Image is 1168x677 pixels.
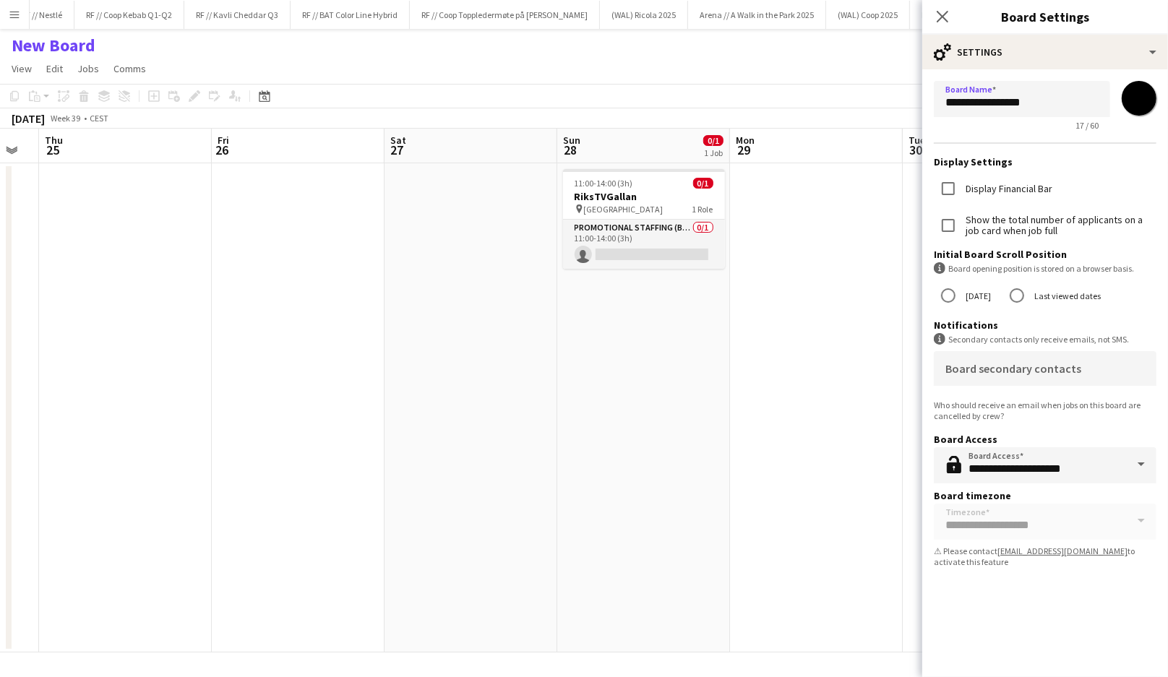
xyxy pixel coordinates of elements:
[291,1,410,29] button: RF // BAT Color Line Hybrid
[390,134,406,147] span: Sat
[575,178,633,189] span: 11:00-14:00 (3h)
[909,134,925,147] span: Tue
[113,62,146,75] span: Comms
[1031,285,1101,307] label: Last viewed dates
[736,134,755,147] span: Mon
[963,285,991,307] label: [DATE]
[388,142,406,158] span: 27
[12,111,45,126] div: [DATE]
[922,7,1168,26] h3: Board Settings
[410,1,600,29] button: RF // Coop Toppledermøte på [PERSON_NAME]
[688,1,826,29] button: Arena // A Walk in the Park 2025
[40,59,69,78] a: Edit
[6,59,38,78] a: View
[12,35,95,56] h1: New Board
[561,142,580,158] span: 28
[734,142,755,158] span: 29
[108,59,152,78] a: Comms
[563,220,725,269] app-card-role: Promotional Staffing (Brand Ambassadors)0/111:00-14:00 (3h)
[693,178,713,189] span: 0/1
[934,248,1156,261] h3: Initial Board Scroll Position
[43,142,63,158] span: 25
[12,62,32,75] span: View
[963,215,1156,236] label: Show the total number of applicants on a job card when job full
[563,134,580,147] span: Sun
[48,113,84,124] span: Week 39
[934,400,1156,421] div: Who should receive an email when jobs on this board are cancelled by crew?
[45,134,63,147] span: Thu
[963,184,1052,194] label: Display Financial Bar
[997,546,1128,556] a: [EMAIL_ADDRESS][DOMAIN_NAME]
[90,113,108,124] div: CEST
[600,1,688,29] button: (WAL) Ricola 2025
[704,147,723,158] div: 1 Job
[584,204,664,215] span: [GEOGRAPHIC_DATA]
[215,142,229,158] span: 26
[934,319,1156,332] h3: Notifications
[934,489,1156,502] h3: Board timezone
[703,135,723,146] span: 0/1
[934,262,1156,275] div: Board opening position is stored on a browser basis.
[826,1,910,29] button: (WAL) Coop 2025
[922,35,1168,69] div: Settings
[563,190,725,203] h3: RiksTVGallan
[77,62,99,75] span: Jobs
[945,361,1081,376] mat-label: Board secondary contacts
[906,142,925,158] span: 30
[10,1,74,29] button: RF // Nestlé
[74,1,184,29] button: RF // Coop Kebab Q1-Q2
[934,433,1156,446] h3: Board Access
[1064,120,1110,131] span: 17 / 60
[72,59,105,78] a: Jobs
[934,333,1156,345] div: Secondary contacts only receive emails, not SMS.
[184,1,291,29] button: RF // Kavli Cheddar Q3
[563,169,725,269] app-job-card: 11:00-14:00 (3h)0/1RiksTVGallan [GEOGRAPHIC_DATA]1 RolePromotional Staffing (Brand Ambassadors)0/...
[46,62,63,75] span: Edit
[218,134,229,147] span: Fri
[692,204,713,215] span: 1 Role
[934,155,1156,168] h3: Display Settings
[910,1,1025,29] button: EVENT // Support 2024/25
[934,546,1156,567] div: ⚠ Please contact to activate this feature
